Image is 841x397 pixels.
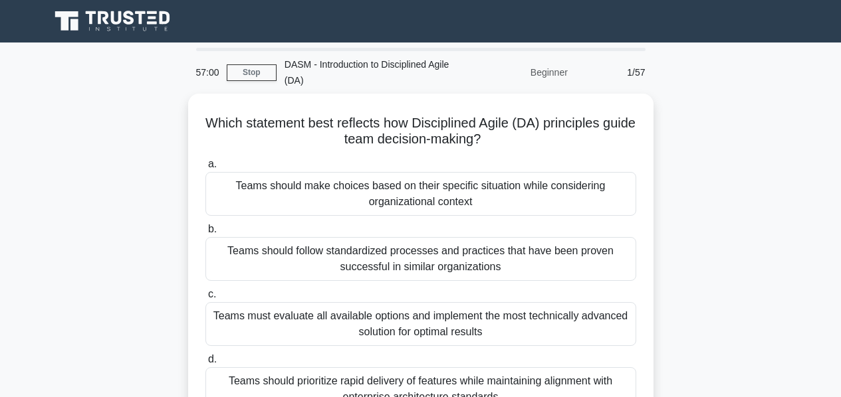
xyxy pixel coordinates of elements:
[576,59,654,86] div: 1/57
[227,64,277,81] a: Stop
[208,158,217,169] span: a.
[208,353,217,364] span: d.
[208,288,216,299] span: c.
[205,237,636,281] div: Teams should follow standardized processes and practices that have been proven successful in simi...
[208,223,217,234] span: b.
[205,172,636,216] div: Teams should make choices based on their specific situation while considering organizational context
[204,115,638,148] h5: Which statement best reflects how Disciplined Agile (DA) principles guide team decision-making?
[277,51,459,94] div: DASM - Introduction to Disciplined Agile (DA)
[459,59,576,86] div: Beginner
[188,59,227,86] div: 57:00
[205,302,636,346] div: Teams must evaluate all available options and implement the most technically advanced solution fo...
